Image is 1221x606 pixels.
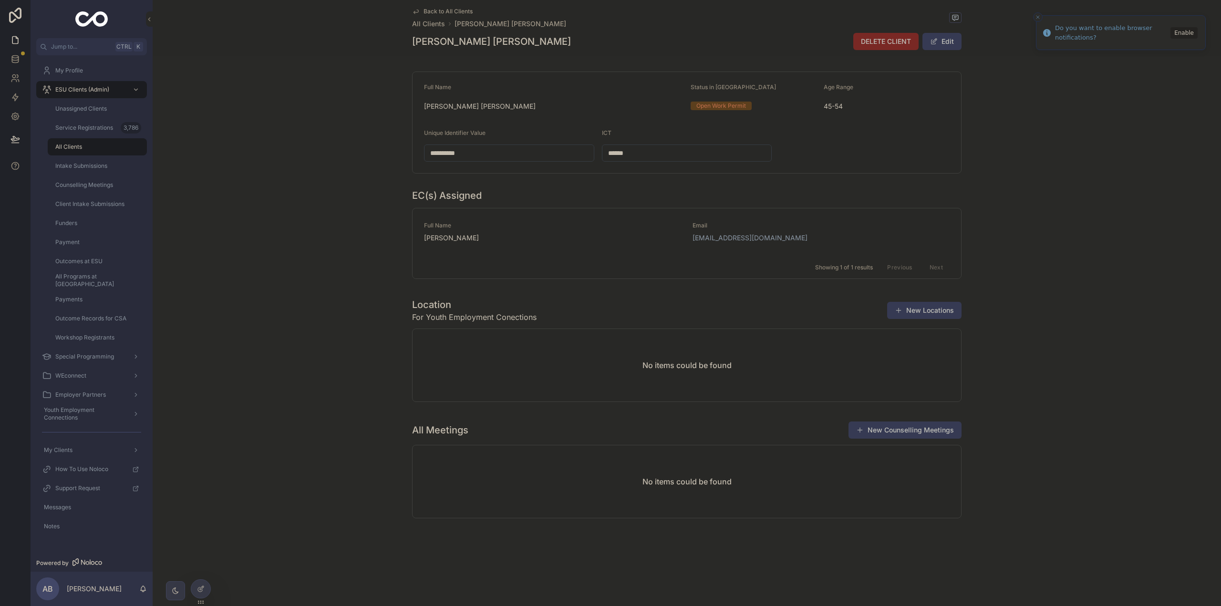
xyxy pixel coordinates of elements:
span: Outcomes at ESU [55,257,103,265]
div: Open Work Permit [696,102,746,110]
span: Unique Identifier Value [424,129,486,136]
a: Back to All Clients [412,8,473,15]
span: Status in [GEOGRAPHIC_DATA] [691,83,776,91]
a: All Clients [412,19,445,29]
a: Workshop Registrants [48,329,147,346]
span: All Programs at [GEOGRAPHIC_DATA] [55,273,137,288]
button: New Locations [887,302,962,319]
h1: [PERSON_NAME] [PERSON_NAME] [412,35,571,48]
span: All Clients [55,143,82,151]
a: [EMAIL_ADDRESS][DOMAIN_NAME] [693,233,807,243]
span: ESU Clients (Admin) [55,86,109,93]
a: Youth Employment Connections [36,405,147,422]
span: Youth Employment Connections [44,406,125,421]
span: AB [42,583,53,595]
a: All Clients [48,138,147,155]
a: WEconnect [36,367,147,384]
a: Counselling Meetings [48,176,147,194]
a: Service Registrations3,786 [48,119,147,136]
span: Support Request [55,484,100,492]
button: Enable [1170,27,1198,39]
a: Payments [48,291,147,308]
div: scrollable content [31,55,153,547]
span: Counselling Meetings [55,181,113,189]
span: Full Name [424,83,451,91]
a: ESU Clients (Admin) [36,81,147,98]
span: ICT [602,129,611,136]
a: [PERSON_NAME] [PERSON_NAME] [455,19,566,29]
a: Employer Partners [36,386,147,403]
a: Outcome Records for CSA [48,310,147,327]
span: Service Registrations [55,124,113,132]
button: DELETE CLIENT [853,33,919,50]
a: My Clients [36,442,147,459]
a: Special Programming [36,348,147,365]
span: Powered by [36,559,69,567]
span: How To Use Noloco [55,465,108,473]
span: [PERSON_NAME] [PERSON_NAME] [424,102,683,111]
span: Ctrl [115,42,133,51]
a: Support Request [36,480,147,497]
a: Client Intake Submissions [48,195,147,213]
a: Outcomes at ESU [48,253,147,270]
a: All Programs at [GEOGRAPHIC_DATA] [48,272,147,289]
a: My Profile [36,62,147,79]
span: Intake Submissions [55,162,107,170]
span: My Profile [55,67,83,74]
p: [PERSON_NAME] [67,584,122,594]
span: Unassigned Clients [55,105,107,113]
span: Special Programming [55,353,114,360]
span: 45-54 [824,102,950,111]
h2: No items could be found [642,359,732,371]
span: Age Range [824,83,853,91]
h1: EC(s) Assigned [412,189,482,202]
span: Outcome Records for CSA [55,315,126,322]
button: New Counselling Meetings [848,421,962,439]
img: App logo [75,11,108,27]
span: For Youth Employment Conections [412,311,537,323]
span: My Clients [44,446,72,454]
a: Funders [48,215,147,232]
a: Notes [36,518,147,535]
span: Employer Partners [55,391,106,399]
a: Powered by [31,555,153,572]
span: [PERSON_NAME] [424,233,681,243]
span: WEconnect [55,372,86,380]
span: Workshop Registrants [55,334,114,341]
span: Notes [44,523,60,530]
a: How To Use Noloco [36,461,147,478]
span: Payments [55,296,83,303]
button: Edit [922,33,962,50]
span: Jump to... [51,43,112,51]
span: Client Intake Submissions [55,200,124,208]
span: K [135,43,142,51]
a: Intake Submissions [48,157,147,175]
div: Do you want to enable browser notifications? [1055,23,1168,42]
a: Messages [36,499,147,516]
div: 3,786 [121,122,141,134]
span: Payment [55,238,80,246]
a: Payment [48,234,147,251]
span: DELETE CLIENT [861,37,911,46]
span: Email [693,222,816,229]
span: Back to All Clients [424,8,473,15]
button: Jump to...CtrlK [36,38,147,55]
button: Close toast [1033,12,1043,22]
span: Messages [44,503,71,511]
h2: No items could be found [642,476,732,487]
a: Unassigned Clients [48,100,147,117]
h1: All Meetings [412,423,468,437]
h1: Location [412,298,537,311]
span: Funders [55,219,77,227]
span: Showing 1 of 1 results [815,264,873,271]
span: Full Name [424,222,681,229]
